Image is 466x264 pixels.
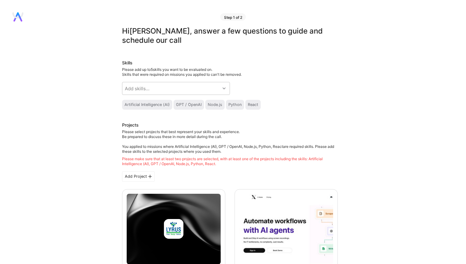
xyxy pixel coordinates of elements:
[223,87,226,90] i: icon Chevron
[122,122,139,128] div: Projects
[122,72,242,77] span: Skills that were required on missions you applied to can't be removed.
[208,102,222,107] div: Node.js
[122,67,338,77] div: Please add up to 5 skills you want to be evaluated on.
[125,85,149,92] div: Add skills...
[125,102,170,107] div: Artificial Intelligence (AI)
[122,26,338,45] div: Hi [PERSON_NAME] , answer a few questions to guide and schedule our call
[228,102,242,107] div: Python
[122,156,338,166] div: Please make sure that at least two projects are selected, with at least one of the projects inclu...
[122,60,338,66] div: Skills
[148,175,152,178] i: icon PlusBlackFlat
[122,129,338,166] div: Please select projects that best represent your skills and experience. Be prepared to discuss the...
[176,102,202,107] div: GPT / OpenAI
[248,102,258,107] div: React
[122,171,155,182] div: Add Project
[220,13,246,21] div: Step 1 of 2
